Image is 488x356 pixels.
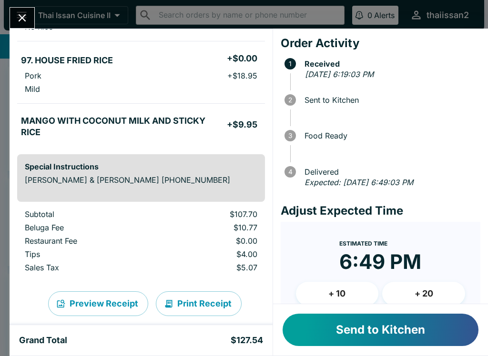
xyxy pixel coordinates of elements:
[21,115,227,138] h5: MANGO WITH COCONUT MILK AND STICKY RICE
[25,71,41,80] p: Pork
[17,209,265,276] table: orders table
[21,55,113,66] h5: 97. HOUSE FRIED RICE
[25,223,146,232] p: Beluga Fee
[19,335,67,346] h5: Grand Total
[25,236,146,246] p: Restaurant Fee
[300,59,480,68] span: Received
[162,249,257,259] p: $4.00
[281,204,480,218] h4: Adjust Expected Time
[156,291,242,316] button: Print Receipt
[281,36,480,50] h4: Order Activity
[283,314,478,346] button: Send to Kitchen
[25,84,40,94] p: Mild
[231,335,263,346] h5: $127.54
[288,168,292,176] text: 4
[288,96,292,104] text: 2
[296,282,379,306] button: + 10
[227,53,257,64] h5: + $0.00
[25,175,257,185] p: [PERSON_NAME] & [PERSON_NAME] [PHONE_NUMBER]
[25,263,146,272] p: Sales Tax
[227,71,257,80] p: + $18.95
[162,263,257,272] p: $5.07
[300,168,480,176] span: Delivered
[382,282,465,306] button: + 20
[339,249,421,274] time: 6:49 PM
[300,96,480,104] span: Sent to Kitchen
[339,240,387,247] span: Estimated Time
[227,119,257,130] h5: + $9.95
[10,8,34,28] button: Close
[288,132,292,139] text: 3
[300,131,480,140] span: Food Ready
[162,223,257,232] p: $10.77
[162,209,257,219] p: $107.70
[48,291,148,316] button: Preview Receipt
[289,60,292,68] text: 1
[25,162,257,171] h6: Special Instructions
[305,178,413,187] em: Expected: [DATE] 6:49:03 PM
[305,69,374,79] em: [DATE] 6:19:03 PM
[25,209,146,219] p: Subtotal
[162,236,257,246] p: $0.00
[25,249,146,259] p: Tips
